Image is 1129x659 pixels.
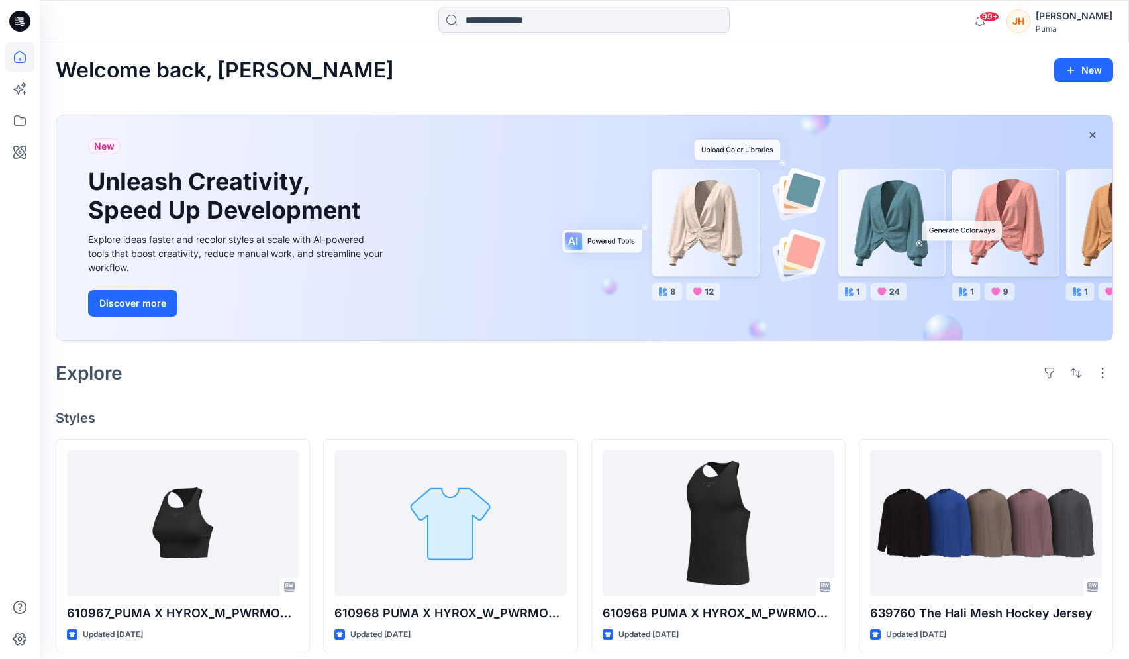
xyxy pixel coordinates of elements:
[88,290,177,317] button: Discover more
[870,604,1102,623] p: 639760 The Hali Mesh Hockey Jersey
[350,628,411,642] p: Updated [DATE]
[56,362,123,383] h2: Explore
[870,450,1102,596] a: 639760 The Hali Mesh Hockey Jersey
[94,138,115,154] span: New
[56,58,394,83] h2: Welcome back, [PERSON_NAME]
[1054,58,1113,82] button: New
[1006,9,1030,33] div: JH
[886,628,946,642] p: Updated [DATE]
[88,290,386,317] a: Discover more
[83,628,143,642] p: Updated [DATE]
[334,604,566,623] p: 610968 PUMA X HYROX_W_PWRMODE_RACE_TEE_V1
[1036,24,1112,34] div: Puma
[67,604,299,623] p: 610967_PUMA X HYROX_M_PWRMODE_RACE_TEE
[334,450,566,596] a: 610968 PUMA X HYROX_W_PWRMODE_RACE_TEE_V1
[603,450,834,596] a: 610968 PUMA X HYROX_M_PWRMODE_RACE_TEE_V2
[979,11,999,22] span: 99+
[88,232,386,274] div: Explore ideas faster and recolor styles at scale with AI-powered tools that boost creativity, red...
[603,604,834,623] p: 610968 PUMA X HYROX_M_PWRMODE_RACE_TEE_V2
[1036,8,1112,24] div: [PERSON_NAME]
[618,628,679,642] p: Updated [DATE]
[88,168,366,225] h1: Unleash Creativity, Speed Up Development
[67,450,299,596] a: 610967_PUMA X HYROX_M_PWRMODE_RACE_TEE
[56,410,1113,426] h4: Styles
